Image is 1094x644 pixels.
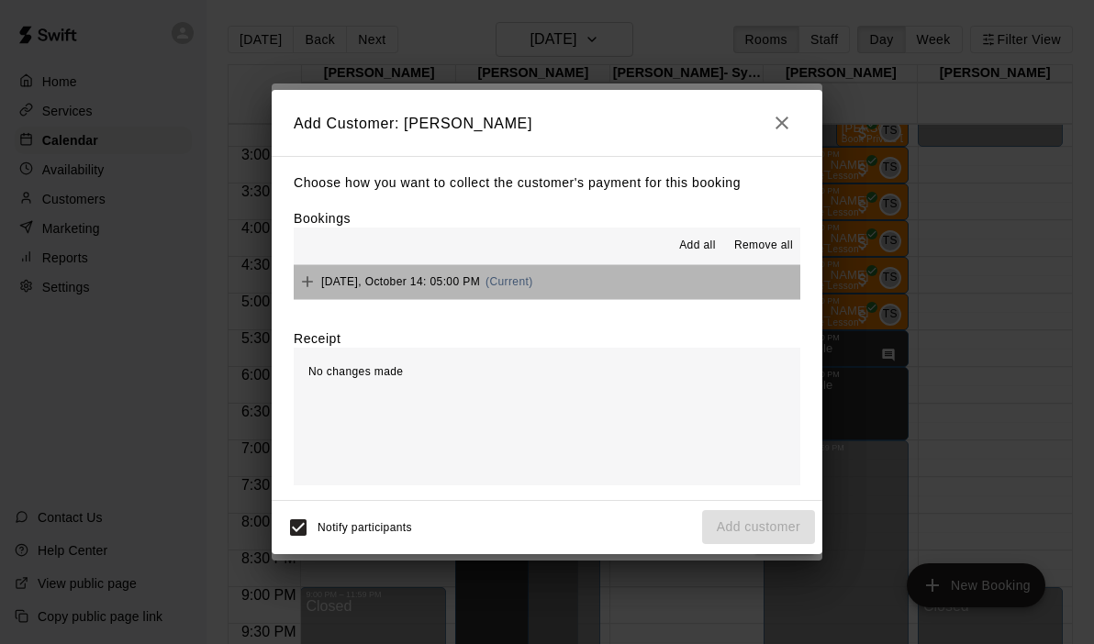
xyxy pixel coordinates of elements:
[668,231,727,261] button: Add all
[308,365,403,378] span: No changes made
[294,172,800,194] p: Choose how you want to collect the customer's payment for this booking
[486,275,533,288] span: (Current)
[321,275,480,288] span: [DATE], October 14: 05:00 PM
[294,329,340,348] label: Receipt
[294,274,321,288] span: Add
[318,521,412,534] span: Notify participants
[727,231,800,261] button: Remove all
[679,237,716,255] span: Add all
[294,211,351,226] label: Bookings
[272,90,822,156] h2: Add Customer: [PERSON_NAME]
[734,237,793,255] span: Remove all
[294,265,800,299] button: Add[DATE], October 14: 05:00 PM(Current)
